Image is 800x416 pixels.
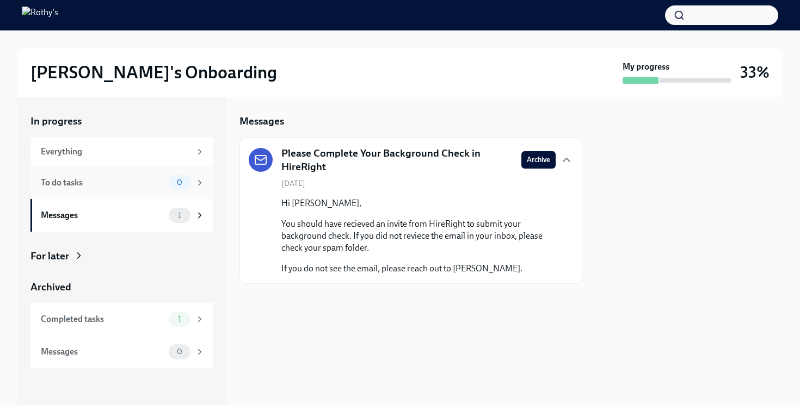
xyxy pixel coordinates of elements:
h5: Please Complete Your Background Check in HireRight [281,146,513,174]
img: Rothy's [22,7,58,24]
div: Messages [41,346,164,358]
strong: My progress [623,61,669,73]
div: For later [30,249,69,263]
p: You should have recieved an invite from HireRight to submit your background check. If you did not... [281,218,556,254]
h3: 33% [740,63,770,82]
a: Messages1 [30,199,213,232]
a: For later [30,249,213,263]
h2: [PERSON_NAME]'s Onboarding [30,61,277,83]
a: Completed tasks1 [30,303,213,336]
a: Archived [30,280,213,294]
div: Everything [41,146,190,158]
span: 1 [171,315,188,323]
p: Hi [PERSON_NAME], [281,197,556,209]
span: 1 [171,211,188,219]
div: To do tasks [41,177,164,189]
a: Everything [30,137,213,166]
span: 0 [170,178,189,187]
p: If you do not see the email, please reach out to [PERSON_NAME]. [281,263,556,275]
div: Completed tasks [41,313,164,325]
a: To do tasks0 [30,166,213,199]
span: 0 [170,347,189,356]
span: Archive [527,154,550,165]
h5: Messages [239,114,284,128]
a: In progress [30,114,213,128]
button: Archive [521,151,556,169]
span: [DATE] [281,178,305,189]
div: Messages [41,209,164,221]
a: Messages0 [30,336,213,368]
